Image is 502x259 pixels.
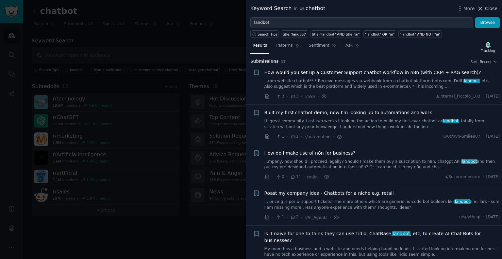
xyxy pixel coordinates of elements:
span: landbot [461,159,477,164]
span: 1 [276,134,284,140]
button: Browse [475,17,500,28]
div: "landbot" AND NOT "ai" [400,32,440,37]
span: r/n8n [305,94,315,99]
span: Results [253,43,267,49]
span: r/n8n [307,175,318,179]
span: landbot [454,199,471,204]
span: 3 [290,94,298,99]
span: · [272,214,274,221]
a: Is it naive for one to think they can use Tidio, ChatBase,landbot, etc, to create AI Chat Bots fo... [264,230,500,244]
a: Results [250,40,269,54]
button: Tracking [478,40,497,54]
span: Sentiment [309,43,329,49]
span: · [483,94,484,99]
span: r/AI_Agents [305,215,327,220]
span: Submission s [250,59,279,65]
span: 0 [276,174,284,180]
a: ...mpany, how should I proceed legally? Should I make them buy a suscription to n8n, chatgpt API,... [264,159,500,170]
span: Recent [480,59,492,64]
span: [DATE] [486,174,500,180]
span: More [463,5,475,12]
a: ...rom website chatbot** * Receive messages via webhook from a chatbot platform (Intercom, Drift,... [264,78,500,90]
a: Built my first chatbot demo, now I'm looking up to automations and work [264,109,432,116]
span: 1 [276,214,284,220]
span: · [272,93,274,100]
a: Ask [343,40,362,54]
span: in [294,6,297,12]
span: · [287,214,288,221]
span: r/automation [305,135,331,139]
span: · [303,174,305,180]
div: Sort [471,59,478,64]
button: Search Tips [250,30,279,38]
a: Sentiment [307,40,339,54]
span: landbot [463,79,480,83]
span: · [272,133,274,140]
span: [DATE] [486,214,500,220]
div: "landbot" OR "ai" [365,32,395,37]
span: 11 [290,174,301,180]
span: · [287,133,288,140]
input: Try a keyword related to your business [250,17,473,28]
a: "landbot" OR "ai" [363,30,396,38]
a: title:"landbot" [281,30,308,38]
span: [DATE] [486,134,500,140]
span: · [483,214,484,220]
span: · [301,93,302,100]
a: ... pricing is per # support tickets) There are others which are generic no-code bot builders lik... [264,199,500,210]
span: 17 [281,60,286,64]
span: · [301,133,302,140]
button: Close [477,5,497,12]
a: My mom has a business and a website and needs helping handling leads. I started looking into maki... [264,246,500,258]
span: · [483,134,484,140]
span: · [320,174,321,180]
span: u/spythegi [459,214,480,220]
span: Ask [345,43,353,49]
span: · [287,174,288,180]
button: Recent [480,59,497,64]
a: Patterns [274,40,302,54]
span: · [301,214,302,221]
a: "landbot" AND NOT "ai" [398,30,442,38]
div: Tracking [481,48,495,53]
div: title:"landbot" AND title:"ai" [312,32,360,37]
span: · [483,174,484,180]
a: Hi great community. Last two weeks I took on the action to build my first ever chatbot onlandbot,... [264,118,500,130]
button: More [457,5,475,12]
span: u/0tmvn-Smile807 [443,134,480,140]
a: title:"landbot" AND title:"ai" [310,30,361,38]
div: title:"landbot" [283,32,307,37]
a: How do I make use of n8n for business? [264,150,356,157]
span: u/Internal_Piccolo_103 [436,94,480,99]
span: 3 [276,94,284,99]
span: Close [485,5,497,12]
span: · [272,174,274,180]
span: Search Tips [258,32,277,37]
span: · [317,93,319,100]
a: Roast my company idea - Chatbots for a niche e.g. retail [264,190,394,197]
span: landbot [392,231,411,236]
span: Is it naive for one to think they can use Tidio, ChatBase, , etc, to create AI Chat Bots for busi... [264,230,500,244]
span: · [333,133,334,140]
span: landbot [443,119,459,123]
span: 1 [290,134,298,140]
a: How would you set up a Customer Support chatbot workflow in n8n (with CRM + RAG search)? [264,69,481,76]
div: Keyword Search chatbot [250,5,325,13]
span: · [287,93,288,100]
span: Patterns [276,43,293,49]
span: [DATE] [486,94,500,99]
span: u/Socorromecorro [444,174,480,180]
span: · [330,214,331,221]
span: 2 [290,214,298,220]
